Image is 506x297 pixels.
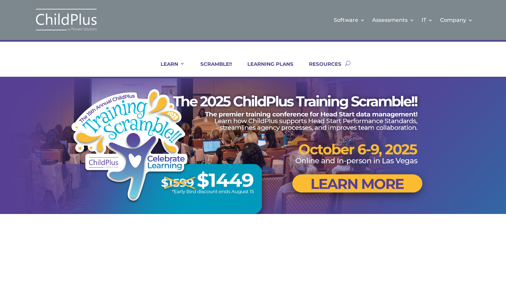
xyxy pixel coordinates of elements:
[372,7,414,33] a: Assessments
[422,7,433,33] a: IT
[192,61,232,77] a: SCRAMBLE!!
[301,61,341,77] a: RESOURCES
[334,7,365,33] a: Software
[152,61,185,77] a: LEARN
[440,7,473,33] a: Company
[239,61,293,77] a: LEARNING PLANS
